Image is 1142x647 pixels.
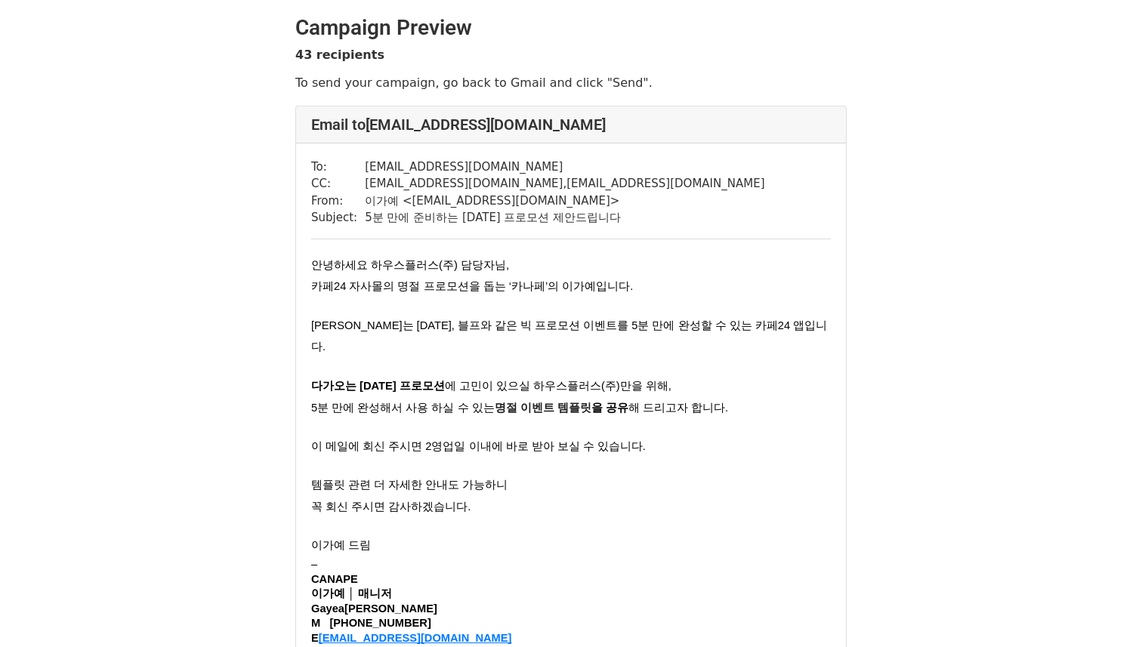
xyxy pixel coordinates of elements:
span: 5분 만에 완성해서 사용 하실 수 있는 [311,402,495,414]
span: 템플릿 관련 더 자세한 안내도 가능하니 [311,479,508,491]
span: 이가예 드림 [311,539,371,551]
span: 을 공유 [591,402,628,414]
p: To send your campaign, go back to Gmail and click "Send". [295,75,847,91]
span: 이 메일에 회신 주시면 2영업일 이내에 바로 받아 보실 수 있습니다. [311,440,646,452]
span: – [311,558,317,570]
span: E [311,632,319,644]
span: 명절 이벤트 템플릿 [495,402,591,414]
td: [EMAIL_ADDRESS][DOMAIN_NAME] , [EMAIL_ADDRESS][DOMAIN_NAME] [365,175,764,193]
span: [PERSON_NAME]는 [DATE], 블프와 같은 빅 프로모션 이벤트를 5분 만에 완성할 수 있는 카페24 앱입니다. [311,319,827,353]
td: [EMAIL_ADDRESS][DOMAIN_NAME] [365,159,764,176]
span: 이가예 │ 매니저 [311,587,392,599]
h4: Email to [EMAIL_ADDRESS][DOMAIN_NAME] [311,116,831,134]
span: 꼭 회신 주시면 감사하겠습니다. [311,501,471,513]
span: [EMAIL_ADDRESS][DOMAIN_NAME] [319,632,512,644]
span: 카페24 자사몰의 명절 프로모션을 돕는 ‘카나페’의 이가예입니다. [311,280,633,292]
td: Subject: [311,209,365,226]
span: 에 고민이 있으실 하우스플러스(주)만을 위해, [445,380,671,392]
span: Gayea [311,602,344,615]
td: 5분 만에 준비하는 [DATE] 프로모션 제안드립니다 [365,209,764,226]
h2: Campaign Preview [295,15,847,41]
span: 해 드리고자 합니다. [628,402,728,414]
td: To: [311,159,365,176]
td: From: [311,193,365,210]
span: [PERSON_NAME] [311,602,437,615]
td: CC: [311,175,365,193]
span: 다가오는 [DATE] 프로모션 [311,380,445,392]
span: CANAPE [311,573,358,585]
span: 안녕하세요 하우스플러스(주) 담당자님, [311,259,509,271]
strong: 43 recipients [295,48,384,62]
span: M [PHONE_NUMBER] [311,617,431,629]
td: 이가예 < [EMAIL_ADDRESS][DOMAIN_NAME] > [365,193,764,210]
a: [EMAIL_ADDRESS][DOMAIN_NAME] [319,630,512,645]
